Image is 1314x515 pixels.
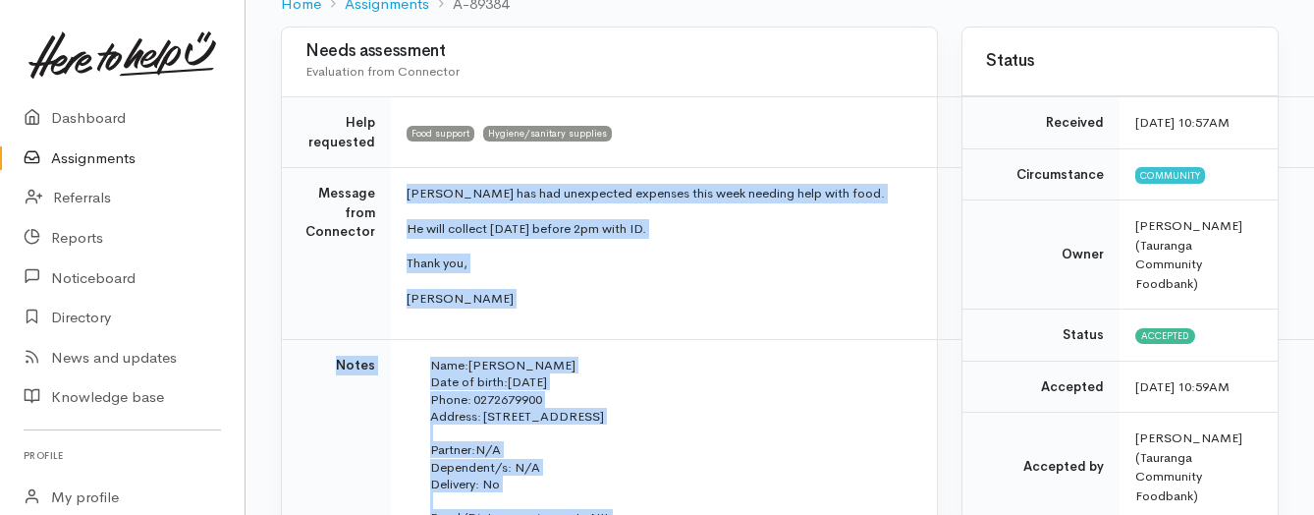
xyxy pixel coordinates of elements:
[430,459,540,476] span: Dependent/s: N/A
[430,373,508,390] span: Date of birth:
[1135,167,1205,183] span: Community
[1135,114,1230,131] time: [DATE] 10:57AM
[430,476,500,492] span: Delivery: No
[1135,328,1195,344] span: Accepted
[407,126,474,142] span: Food support
[430,357,468,373] span: Name:
[282,97,391,168] td: Help requested
[1135,378,1230,395] time: [DATE] 10:59AM
[282,168,391,340] td: Message from Connector
[962,200,1120,310] td: Owner
[962,148,1120,200] td: Circumstance
[483,126,612,142] span: Hygiene/sanitary supplies
[305,63,460,80] span: Evaluation from Connector
[986,52,1254,71] h3: Status
[430,441,475,458] span: Partner:
[24,442,221,469] h6: Profile
[962,310,1120,362] td: Status
[1135,217,1242,292] span: [PERSON_NAME] (Tauranga Community Foodbank)
[962,97,1120,149] td: Received
[430,391,471,408] span: Phone:
[962,361,1120,413] td: Accepted
[305,42,913,61] h3: Needs assessment
[430,408,481,425] span: Address:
